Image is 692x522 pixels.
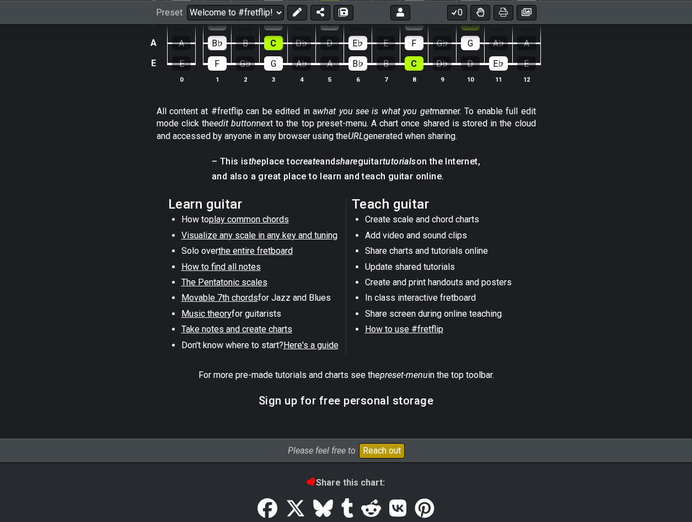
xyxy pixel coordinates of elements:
[147,33,160,54] td: A
[365,245,522,260] li: Share charts and tutorials online
[365,276,522,292] li: Create and print handouts and posters
[283,340,339,350] span: Here's a guide
[365,230,522,245] li: Add video and sound clips
[181,245,339,260] li: Solo over
[517,56,536,71] div: E
[288,445,356,456] i: Please feel free to
[493,4,513,20] button: Print
[292,36,311,50] div: D♭
[447,4,467,20] button: 0
[315,73,344,85] th: 5
[181,230,337,241] span: Visualize any scale in any key and tuning
[372,73,400,85] th: 7
[365,214,522,229] li: Create scale and chord charts
[287,4,307,20] button: Edit Preset
[236,56,255,71] div: G♭
[264,36,283,50] div: C
[334,4,353,20] button: Save As (makes a copy)
[348,36,367,50] div: E♭
[218,246,293,256] span: the entire fretboard
[203,73,231,85] th: 1
[377,36,395,50] div: E
[433,36,452,50] div: G♭
[517,4,537,20] button: Create image
[181,214,339,229] li: How to
[400,73,428,85] th: 8
[359,443,405,459] button: Reach out
[336,156,358,167] em: share
[264,56,283,71] div: G
[208,56,227,71] div: F
[209,214,289,225] span: play common chords
[181,262,261,272] span: How to find all notes
[208,36,227,50] div: B♭
[365,324,443,334] span: How to use #fretflip
[181,277,267,287] span: The Pentatonic scales
[348,56,367,71] div: B♭
[517,36,536,50] div: A
[181,339,339,355] li: Don't know where to start?
[489,56,508,71] div: E♭
[214,118,256,129] em: edit button
[259,73,287,85] th: 3
[172,36,191,50] div: A
[365,292,522,307] li: In class interactive fretboard
[181,292,258,303] span: Movable 7th chords
[181,324,292,334] span: Take notes and create charts
[172,56,191,71] div: E
[405,36,423,50] div: F
[383,156,416,167] em: tutorials
[380,370,428,380] em: preset-menu
[231,73,259,85] th: 2
[461,36,480,50] div: G
[470,4,490,20] button: Toggle Dexterity for all fretkits
[310,4,330,20] button: Share Preset
[168,198,341,210] h2: Learn guitar
[461,56,480,71] div: D
[181,308,232,319] span: Music theory
[168,73,196,85] th: 0
[287,73,315,85] th: 4
[259,395,434,407] h3: Sign up for free personal storage
[405,56,423,71] div: C
[320,56,339,71] div: A
[317,106,432,116] em: what you see is what you get
[377,56,395,71] div: B
[344,73,372,85] th: 6
[157,105,536,142] p: All content at #fretflip can be edited in a manner. To enable full edit mode click the next to th...
[512,73,540,85] th: 12
[484,73,512,85] th: 11
[456,73,484,85] th: 10
[212,156,480,168] h4: – This is place to and guitar on the Internet,
[365,308,522,323] li: Share screen during online teaching
[307,477,385,488] b: Share this chart:
[212,171,480,183] h4: and also a great place to learn and teach guitar online.
[181,308,339,323] li: for guitarists
[390,4,410,20] button: Logout
[489,36,508,50] div: A♭
[356,443,405,459] a: Reach out
[236,36,255,50] div: B
[147,53,160,74] td: E
[296,156,320,167] em: create
[249,156,261,167] em: the
[156,7,183,18] span: Preset
[348,131,363,141] em: URL
[181,292,339,307] li: for Jazz and Blues
[352,198,524,210] h2: Teach guitar
[428,73,456,85] th: 9
[365,261,522,276] li: Update shared tutorials
[199,369,494,381] p: For more pre-made tutorials and charts see the in the top toolbar.
[320,36,339,50] div: D
[292,56,311,71] div: A♭
[433,56,452,71] div: D♭
[187,4,284,20] select: Preset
